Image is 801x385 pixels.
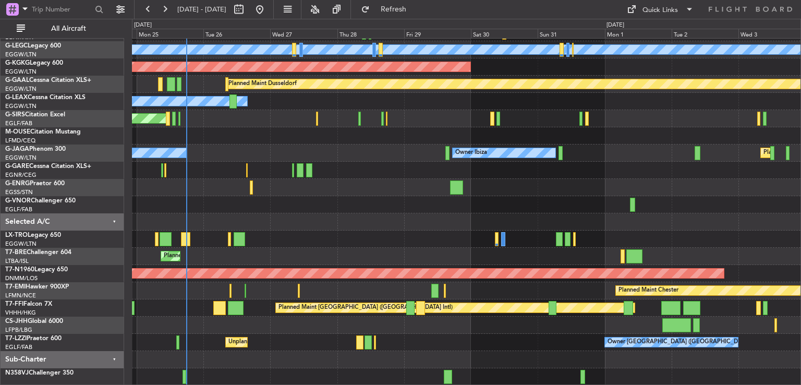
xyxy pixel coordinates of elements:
span: G-VNOR [5,198,31,204]
div: Tue 26 [203,29,270,38]
div: Sat 30 [471,29,538,38]
a: G-GAALCessna Citation XLS+ [5,77,91,83]
a: T7-EMIHawker 900XP [5,284,69,290]
span: G-KGKG [5,60,30,66]
a: LFPB/LBG [5,326,32,334]
div: Thu 28 [337,29,404,38]
div: Quick Links [642,5,678,16]
a: EGNR/CEG [5,171,37,179]
span: LX-TRO [5,232,28,238]
span: G-LEGC [5,43,28,49]
div: Sun 31 [538,29,604,38]
input: Trip Number [32,2,92,17]
a: DNMM/LOS [5,274,38,282]
a: LTBA/ISL [5,257,29,265]
a: EGGW/LTN [5,68,37,76]
a: EGGW/LTN [5,51,37,58]
span: T7-BRE [5,249,27,256]
a: G-LEGCLegacy 600 [5,43,61,49]
span: All Aircraft [27,25,110,32]
div: Owner [GEOGRAPHIC_DATA] ([GEOGRAPHIC_DATA]) [608,334,751,350]
span: M-OUSE [5,129,30,135]
a: EGLF/FAB [5,119,32,127]
a: EGLF/FAB [5,343,32,351]
a: EGGW/LTN [5,85,37,93]
div: Owner Ibiza [455,145,487,161]
a: LFMD/CEQ [5,137,35,145]
span: G-GARE [5,163,29,170]
span: G-GAAL [5,77,29,83]
a: EGGW/LTN [5,102,37,110]
div: [DATE] [606,21,624,30]
a: N358VJChallenger 350 [5,370,74,376]
a: VHHH/HKG [5,309,36,317]
span: G-ENRG [5,181,30,187]
div: Planned Maint Warsaw ([GEOGRAPHIC_DATA]) [164,248,289,264]
a: G-GARECessna Citation XLS+ [5,163,91,170]
a: G-VNORChallenger 650 [5,198,76,204]
div: Wed 27 [270,29,337,38]
a: G-KGKGLegacy 600 [5,60,63,66]
a: G-ENRGPraetor 600 [5,181,65,187]
span: N358VJ [5,370,29,376]
span: T7-LZZI [5,335,27,342]
a: T7-FFIFalcon 7X [5,301,52,307]
div: Planned Maint Chester [618,283,678,298]
button: Quick Links [622,1,699,18]
a: EGLF/FAB [5,206,32,213]
a: EGSS/STN [5,188,33,196]
a: T7-N1960Legacy 650 [5,267,68,273]
span: CS-JHH [5,318,28,324]
div: Unplanned Maint [GEOGRAPHIC_DATA] ([GEOGRAPHIC_DATA]) [228,334,400,350]
div: Fri 29 [404,29,471,38]
a: CS-JHHGlobal 6000 [5,318,63,324]
div: Mon 25 [137,29,203,38]
span: G-SIRS [5,112,25,118]
a: G-LEAXCessna Citation XLS [5,94,86,101]
a: LFMN/NCE [5,292,36,299]
div: Mon 1 [605,29,672,38]
div: [DATE] [134,21,152,30]
span: [DATE] - [DATE] [177,5,226,14]
a: EGGW/LTN [5,154,37,162]
span: T7-FFI [5,301,23,307]
div: Planned Maint Dusseldorf [228,76,297,92]
span: Refresh [372,6,416,13]
a: LX-TROLegacy 650 [5,232,61,238]
span: G-LEAX [5,94,28,101]
a: T7-BREChallenger 604 [5,249,71,256]
span: G-JAGA [5,146,29,152]
a: G-JAGAPhenom 300 [5,146,66,152]
button: All Aircraft [11,20,113,37]
span: T7-EMI [5,284,26,290]
a: T7-LZZIPraetor 600 [5,335,62,342]
a: M-OUSECitation Mustang [5,129,81,135]
button: Refresh [356,1,419,18]
div: Tue 2 [672,29,738,38]
span: T7-N1960 [5,267,34,273]
div: Planned Maint [GEOGRAPHIC_DATA] ([GEOGRAPHIC_DATA] Intl) [278,300,453,316]
a: EGGW/LTN [5,240,37,248]
a: G-SIRSCitation Excel [5,112,65,118]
